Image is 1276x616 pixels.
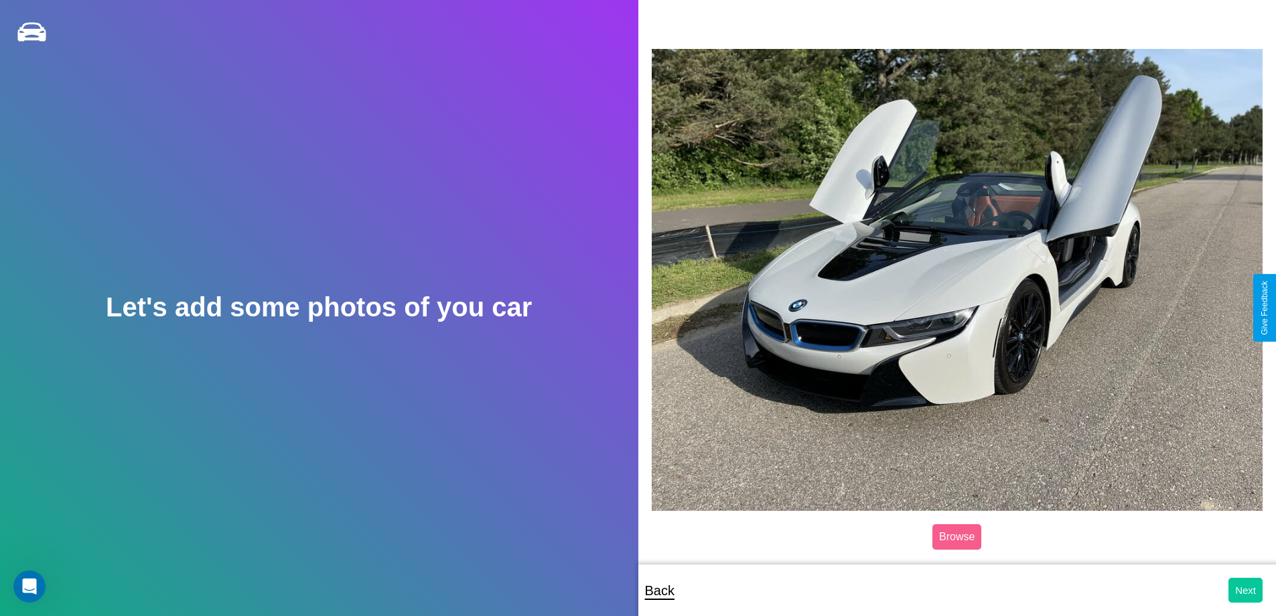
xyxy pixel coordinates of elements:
img: posted [652,49,1263,510]
label: Browse [932,524,981,550]
p: Back [645,578,675,603]
h2: Let's add some photos of you car [106,292,532,322]
iframe: Intercom live chat [13,570,46,603]
div: Give Feedback [1260,281,1269,335]
button: Next [1228,578,1263,603]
